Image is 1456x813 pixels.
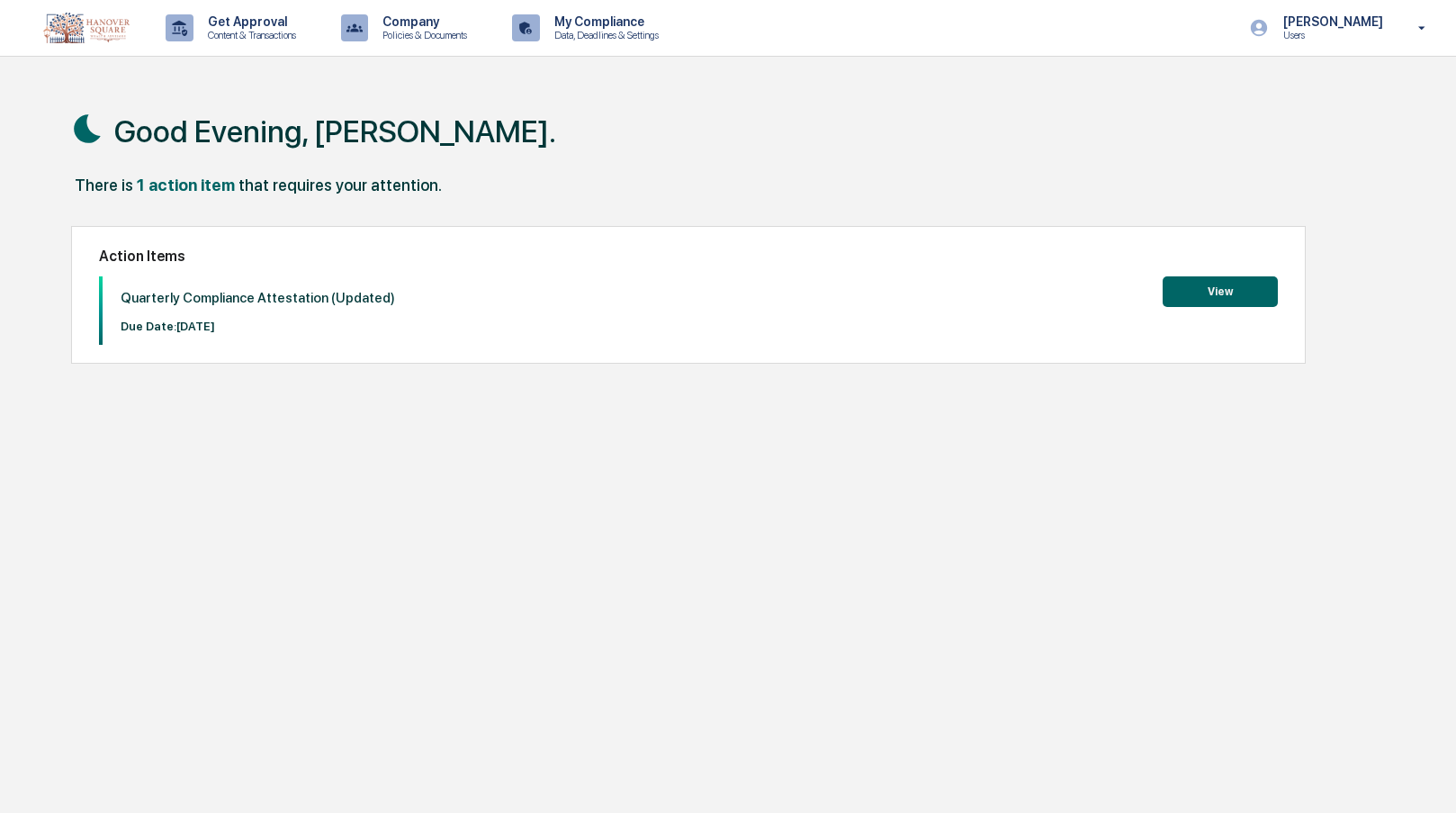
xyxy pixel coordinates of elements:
h2: Action Items [99,248,1279,265]
div: that requires your attention. [238,176,442,194]
p: Data, Deadlines & Settings [540,29,668,41]
p: Policies & Documents [368,29,476,41]
p: Company [368,14,476,29]
img: logo [43,13,130,43]
h1: Good Evening, [PERSON_NAME]. [114,113,556,149]
a: View [1163,282,1278,299]
div: 1 action item [137,176,235,194]
p: Quarterly Compliance Attestation (Updated) [121,290,395,306]
p: Get Approval [193,14,305,29]
p: My Compliance [540,14,668,29]
div: There is [75,176,133,194]
p: [PERSON_NAME] [1269,14,1392,29]
p: Due Date: [DATE] [121,320,395,333]
p: Content & Transactions [193,29,305,41]
p: Users [1269,29,1392,41]
button: View [1163,276,1278,307]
